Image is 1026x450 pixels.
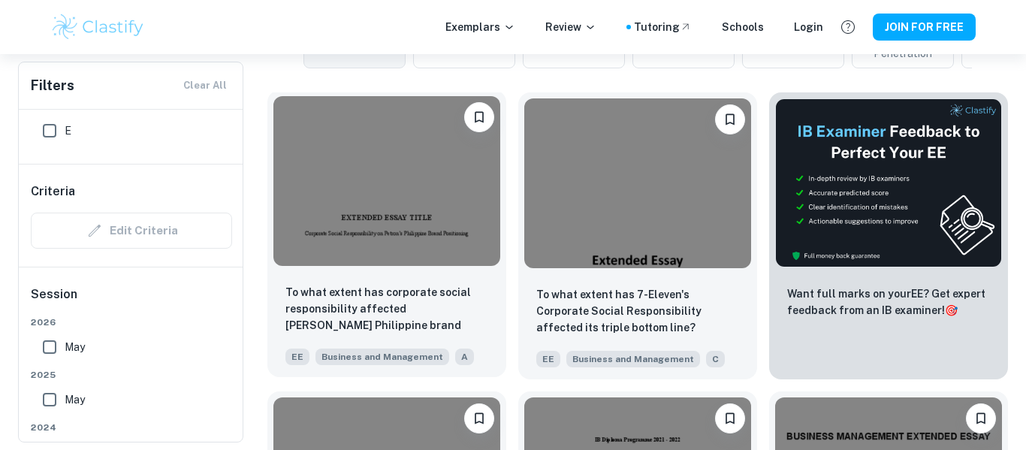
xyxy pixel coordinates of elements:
[873,14,976,41] button: JOIN FOR FREE
[775,98,1002,267] img: Thumbnail
[536,286,739,336] p: To what extent has 7-Eleven's Corporate Social Responsibility affected its triple bottom line?
[31,213,232,249] div: Criteria filters are unavailable when searching by topic
[706,351,725,367] span: C
[722,19,764,35] a: Schools
[464,102,494,132] button: Please log in to bookmark exemplars
[31,421,232,434] span: 2024
[566,351,700,367] span: Business and Management
[715,403,745,433] button: Please log in to bookmark exemplars
[518,92,757,379] a: Please log in to bookmark exemplarsTo what extent has 7-Eleven's Corporate Social Responsibility ...
[273,96,500,266] img: Business and Management EE example thumbnail: To what extent has corporate social resp
[787,285,990,319] p: Want full marks on your EE ? Get expert feedback from an IB examiner!
[445,19,515,35] p: Exemplars
[715,104,745,134] button: Please log in to bookmark exemplars
[634,19,692,35] a: Tutoring
[966,403,996,433] button: Please log in to bookmark exemplars
[65,339,85,355] span: May
[315,349,449,365] span: Business and Management
[945,304,958,316] span: 🎯
[31,75,74,96] h6: Filters
[769,92,1008,379] a: ThumbnailWant full marks on yourEE? Get expert feedback from an IB examiner!
[455,349,474,365] span: A
[536,351,560,367] span: EE
[545,19,596,35] p: Review
[267,92,506,379] a: Please log in to bookmark exemplarsTo what extent has corporate social responsibility affected Pe...
[835,14,861,40] button: Help and Feedback
[50,12,146,42] img: Clastify logo
[524,98,751,268] img: Business and Management EE example thumbnail: To what extent has 7-Eleven's Corporate
[31,183,75,201] h6: Criteria
[794,19,823,35] a: Login
[285,284,488,335] p: To what extent has corporate social responsibility affected Petron's Philippine brand positioning...
[464,403,494,433] button: Please log in to bookmark exemplars
[285,349,309,365] span: EE
[31,285,232,316] h6: Session
[65,391,85,408] span: May
[31,368,232,382] span: 2025
[65,122,71,139] span: E
[31,316,232,329] span: 2026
